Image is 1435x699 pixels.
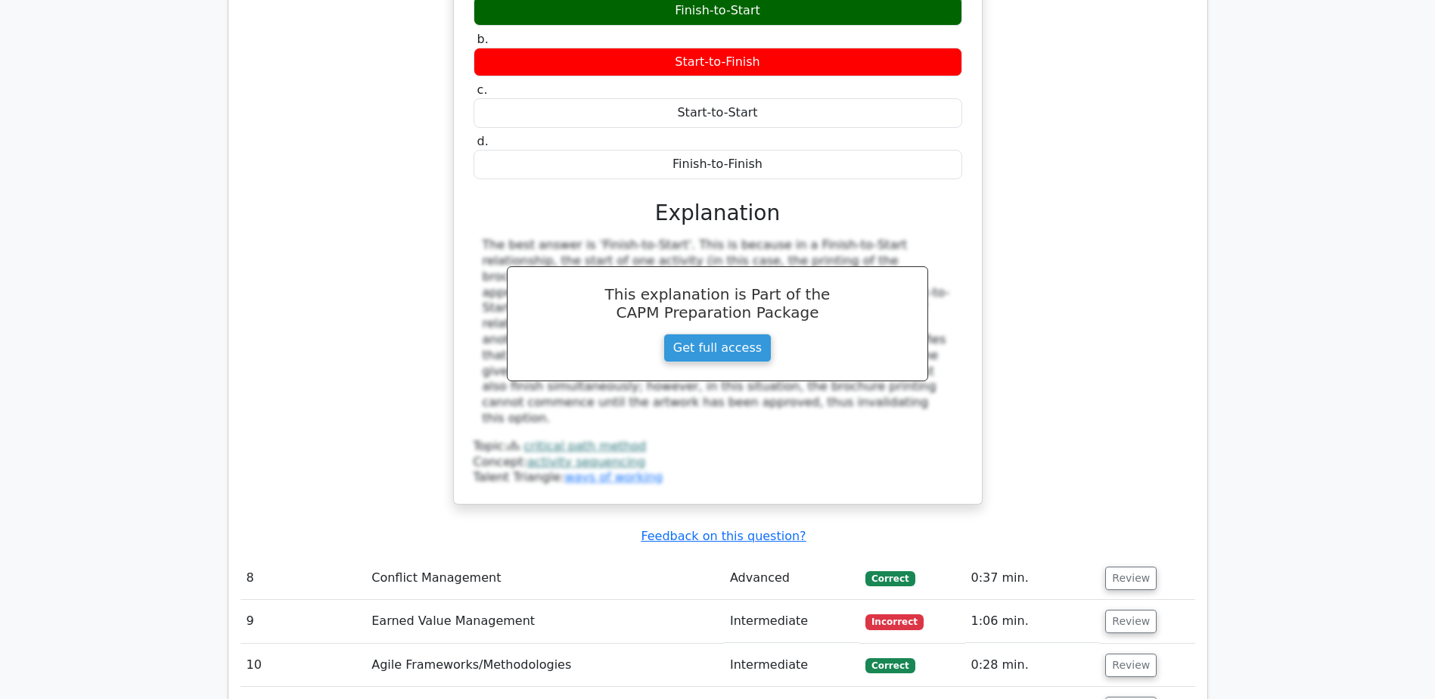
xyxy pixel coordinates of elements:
[641,529,806,543] a: Feedback on this question?
[365,600,724,643] td: Earned Value Management
[663,334,772,362] a: Get full access
[477,82,488,97] span: c.
[965,557,1100,600] td: 0:37 min.
[865,614,924,629] span: Incorrect
[474,150,962,179] div: Finish-to-Finish
[865,658,915,673] span: Correct
[241,600,366,643] td: 9
[474,439,962,455] div: Topic:
[477,134,489,148] span: d.
[1105,654,1157,677] button: Review
[365,557,724,600] td: Conflict Management
[724,600,859,643] td: Intermediate
[474,48,962,77] div: Start-to-Finish
[1105,567,1157,590] button: Review
[527,455,645,469] a: activity sequencing
[474,455,962,471] div: Concept:
[965,600,1100,643] td: 1:06 min.
[965,644,1100,687] td: 0:28 min.
[241,557,366,600] td: 8
[483,200,953,226] h3: Explanation
[724,557,859,600] td: Advanced
[1105,610,1157,633] button: Review
[564,470,663,484] a: ways of working
[241,644,366,687] td: 10
[865,571,915,586] span: Correct
[523,439,646,453] a: critical path method
[474,98,962,128] div: Start-to-Start
[483,238,953,427] div: The best answer is 'Finish-to-Start'. This is because in a Finish-to-Start relationship, the star...
[365,644,724,687] td: Agile Frameworks/Methodologies
[724,644,859,687] td: Intermediate
[474,439,962,486] div: Talent Triangle:
[477,32,489,46] span: b.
